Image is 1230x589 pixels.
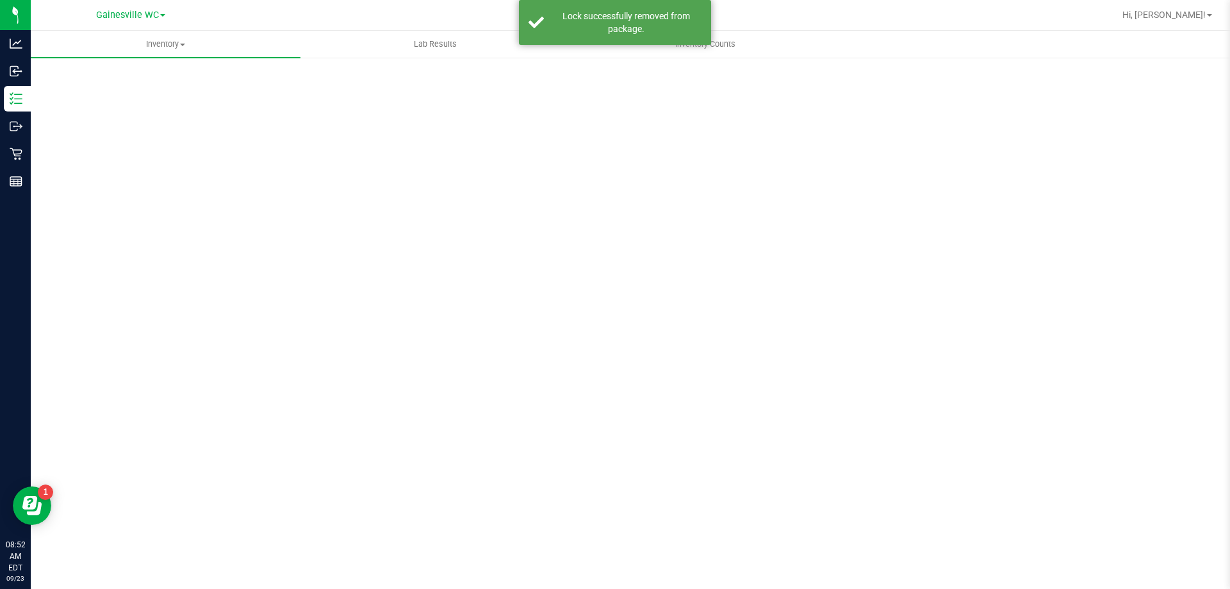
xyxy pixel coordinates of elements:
[10,120,22,133] inline-svg: Outbound
[6,539,25,574] p: 08:52 AM EDT
[13,486,51,525] iframe: Resource center
[38,485,53,500] iframe: Resource center unread badge
[1122,10,1206,20] span: Hi, [PERSON_NAME]!
[551,10,701,35] div: Lock successfully removed from package.
[300,31,570,58] a: Lab Results
[96,10,159,21] span: Gainesville WC
[397,38,474,50] span: Lab Results
[10,37,22,50] inline-svg: Analytics
[10,175,22,188] inline-svg: Reports
[31,31,300,58] a: Inventory
[10,65,22,78] inline-svg: Inbound
[31,38,300,50] span: Inventory
[10,92,22,105] inline-svg: Inventory
[6,574,25,583] p: 09/23
[10,147,22,160] inline-svg: Retail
